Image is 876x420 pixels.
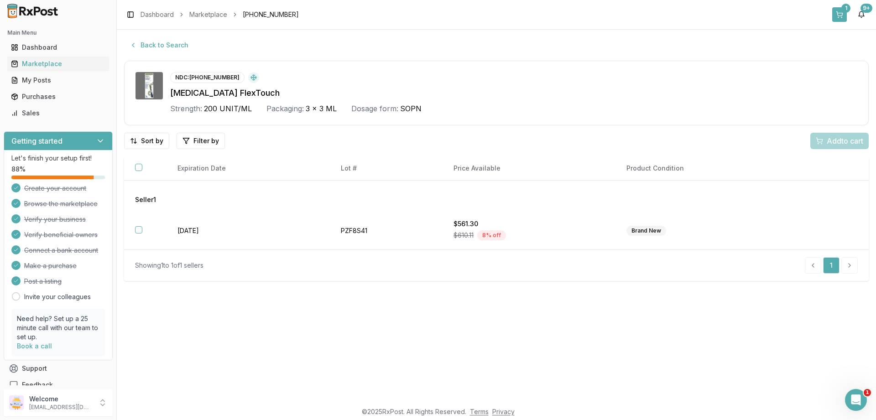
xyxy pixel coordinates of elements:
a: Privacy [492,408,515,415]
button: Filter by [177,133,225,149]
img: RxPost Logo [4,4,62,18]
div: Dashboard [11,43,105,52]
span: [PHONE_NUMBER] [243,10,299,19]
a: 1 [823,257,839,274]
h3: Getting started [11,135,63,146]
button: Back to Search [124,37,194,53]
a: My Posts [7,72,109,88]
div: Marketplace [11,59,105,68]
div: Brand New [626,226,666,236]
span: Verify your business [24,215,86,224]
span: Feedback [22,380,53,389]
span: Sort by [141,136,163,145]
a: Purchases [7,88,109,105]
a: Sales [7,105,109,121]
div: 9+ [860,4,872,13]
a: Invite your colleagues [24,292,91,301]
span: Seller 1 [135,195,156,204]
button: 1 [832,7,847,22]
div: Showing 1 to 1 of 1 sellers [135,261,203,270]
h2: Main Menu [7,29,109,36]
td: [DATE] [167,212,330,250]
img: Tresiba FlexTouch 200 UNIT/ML SOPN [136,72,163,99]
span: Create your account [24,184,86,193]
div: Purchases [11,92,105,101]
div: Sales [11,109,105,118]
a: Terms [470,408,489,415]
p: Need help? Set up a 25 minute call with our team to set up. [17,314,99,342]
div: $561.30 [454,219,605,228]
a: Dashboard [141,10,174,19]
button: Marketplace [4,57,113,71]
nav: pagination [805,257,858,274]
th: Product Condition [615,156,800,181]
span: 3 x 3 ML [306,103,337,114]
div: [MEDICAL_DATA] FlexTouch [170,87,857,99]
span: Browse the marketplace [24,199,98,208]
span: Make a purchase [24,261,77,270]
td: PZF8S41 [330,212,443,250]
span: Verify beneficial owners [24,230,98,239]
span: 1 [864,389,871,396]
th: Lot # [330,156,443,181]
a: Dashboard [7,39,109,56]
div: Dosage form: [351,103,398,114]
div: NDC: [PHONE_NUMBER] [170,72,245,83]
iframe: Intercom live chat [845,389,867,411]
button: Feedback [4,377,113,393]
img: User avatar [9,395,24,410]
span: Filter by [193,136,219,145]
button: Sort by [124,133,169,149]
span: $610.11 [454,231,474,240]
div: 1 [841,4,850,13]
a: Marketplace [189,10,227,19]
span: 200 UNIT/ML [204,103,252,114]
button: Purchases [4,89,113,104]
p: [EMAIL_ADDRESS][DOMAIN_NAME] [29,404,93,411]
span: Post a listing [24,277,62,286]
div: Strength: [170,103,202,114]
th: Price Available [443,156,615,181]
div: My Posts [11,76,105,85]
div: 8 % off [477,230,506,240]
a: Marketplace [7,56,109,72]
span: Connect a bank account [24,246,98,255]
div: Packaging: [266,103,304,114]
a: Book a call [17,342,52,350]
button: Support [4,360,113,377]
button: My Posts [4,73,113,88]
p: Let's finish your setup first! [11,154,105,163]
button: Dashboard [4,40,113,55]
button: 9+ [854,7,869,22]
p: Welcome [29,394,93,404]
button: Sales [4,106,113,120]
span: 88 % [11,165,26,174]
nav: breadcrumb [141,10,299,19]
span: SOPN [400,103,422,114]
th: Expiration Date [167,156,330,181]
